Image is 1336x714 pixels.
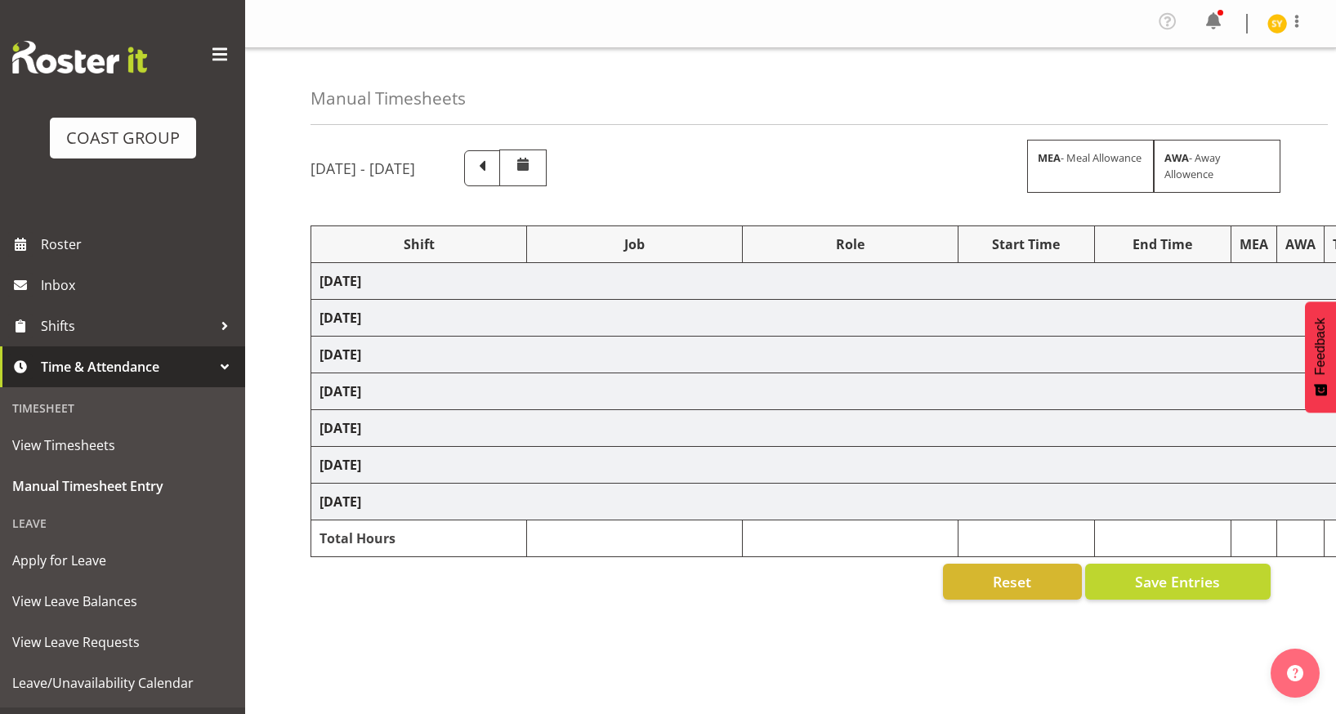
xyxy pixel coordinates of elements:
[4,581,241,622] a: View Leave Balances
[4,540,241,581] a: Apply for Leave
[41,232,237,257] span: Roster
[993,571,1031,592] span: Reset
[943,564,1082,600] button: Reset
[12,671,233,695] span: Leave/Unavailability Calendar
[967,234,1086,254] div: Start Time
[41,314,212,338] span: Shifts
[41,355,212,379] span: Time & Attendance
[1305,301,1336,413] button: Feedback - Show survey
[12,589,233,614] span: View Leave Balances
[4,391,241,425] div: Timesheet
[1287,665,1303,681] img: help-xxl-2.png
[12,433,233,457] span: View Timesheets
[12,41,147,74] img: Rosterit website logo
[1038,150,1061,165] strong: MEA
[1154,140,1280,192] div: - Away Allowence
[319,234,518,254] div: Shift
[1313,318,1328,375] span: Feedback
[751,234,949,254] div: Role
[4,425,241,466] a: View Timesheets
[1027,140,1154,192] div: - Meal Allowance
[311,520,527,557] td: Total Hours
[12,548,233,573] span: Apply for Leave
[41,273,237,297] span: Inbox
[535,234,734,254] div: Job
[66,126,180,150] div: COAST GROUP
[1103,234,1222,254] div: End Time
[1164,150,1189,165] strong: AWA
[1267,14,1287,33] img: seon-young-belding8911.jpg
[4,466,241,506] a: Manual Timesheet Entry
[4,506,241,540] div: Leave
[311,159,415,177] h5: [DATE] - [DATE]
[12,630,233,654] span: View Leave Requests
[1085,564,1271,600] button: Save Entries
[4,622,241,663] a: View Leave Requests
[1240,234,1268,254] div: MEA
[311,89,466,108] h4: Manual Timesheets
[4,663,241,703] a: Leave/Unavailability Calendar
[1135,571,1220,592] span: Save Entries
[1285,234,1316,254] div: AWA
[12,474,233,498] span: Manual Timesheet Entry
